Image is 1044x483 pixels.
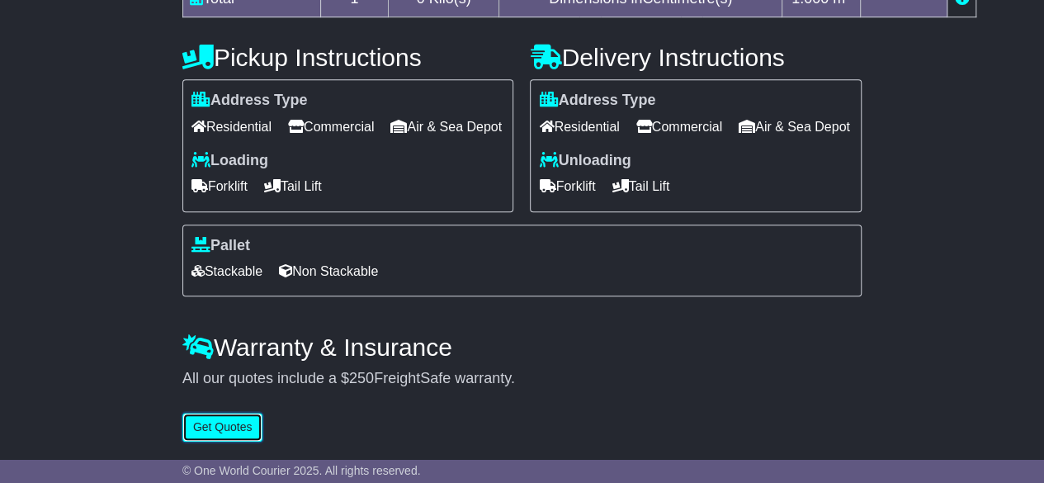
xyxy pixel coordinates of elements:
label: Unloading [539,152,631,170]
h4: Pickup Instructions [182,44,514,71]
span: Tail Lift [612,173,669,199]
h4: Delivery Instructions [530,44,862,71]
button: Get Quotes [182,413,263,442]
span: 250 [349,370,374,386]
span: Air & Sea Depot [739,114,850,140]
span: Tail Lift [264,173,322,199]
div: All our quotes include a $ FreightSafe warranty. [182,370,862,388]
label: Pallet [191,237,250,255]
label: Address Type [539,92,655,110]
span: Commercial [288,114,374,140]
span: Forklift [539,173,595,199]
label: Loading [191,152,268,170]
span: Residential [191,114,272,140]
span: Non Stackable [279,258,378,284]
span: Air & Sea Depot [390,114,502,140]
span: Residential [539,114,619,140]
label: Address Type [191,92,308,110]
span: © One World Courier 2025. All rights reserved. [182,464,421,477]
h4: Warranty & Insurance [182,334,862,361]
span: Commercial [636,114,722,140]
span: Forklift [191,173,248,199]
span: Stackable [191,258,262,284]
